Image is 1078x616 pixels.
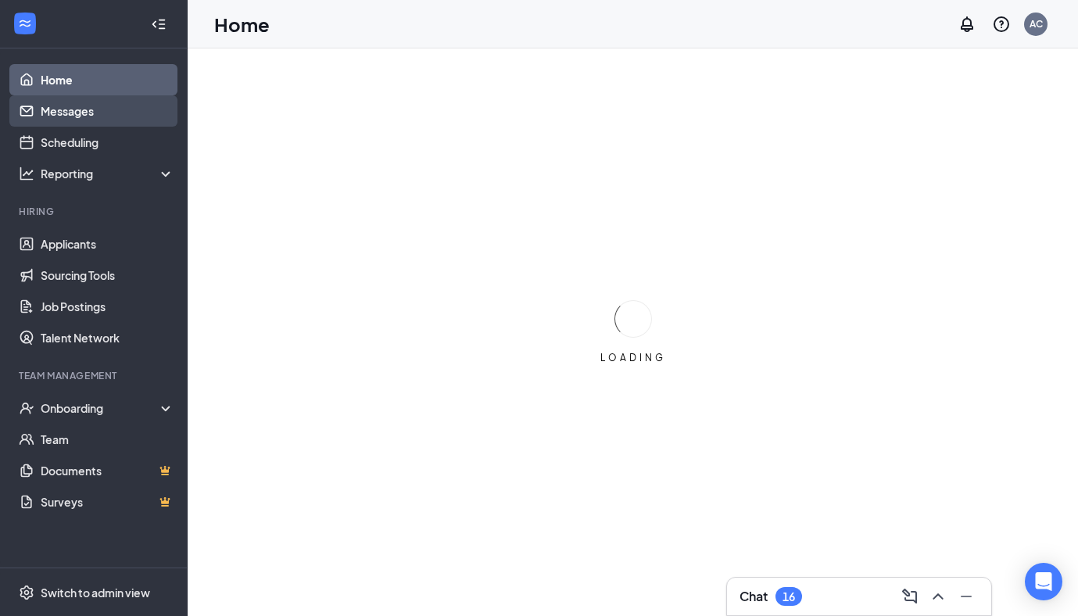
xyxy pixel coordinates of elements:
button: Minimize [954,584,979,609]
h1: Home [214,11,270,38]
svg: WorkstreamLogo [17,16,33,31]
svg: QuestionInfo [992,15,1011,34]
a: Team [41,424,174,455]
a: Applicants [41,228,174,260]
svg: Analysis [19,166,34,181]
div: Onboarding [41,400,161,416]
a: Home [41,64,174,95]
a: Messages [41,95,174,127]
a: Sourcing Tools [41,260,174,291]
div: 16 [783,590,795,603]
button: ChevronUp [926,584,951,609]
a: Talent Network [41,322,174,353]
div: Team Management [19,369,171,382]
div: Reporting [41,166,175,181]
a: Job Postings [41,291,174,322]
svg: Settings [19,585,34,600]
h3: Chat [740,588,768,605]
div: Switch to admin view [41,585,150,600]
a: Scheduling [41,127,174,158]
div: LOADING [594,351,672,364]
svg: UserCheck [19,400,34,416]
a: SurveysCrown [41,486,174,518]
div: Open Intercom Messenger [1025,563,1062,600]
svg: ChevronUp [929,587,947,606]
div: AC [1030,17,1043,30]
a: DocumentsCrown [41,455,174,486]
svg: Minimize [957,587,976,606]
svg: ComposeMessage [901,587,919,606]
svg: Notifications [958,15,976,34]
svg: Collapse [151,16,167,32]
div: Hiring [19,205,171,218]
button: ComposeMessage [897,584,922,609]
